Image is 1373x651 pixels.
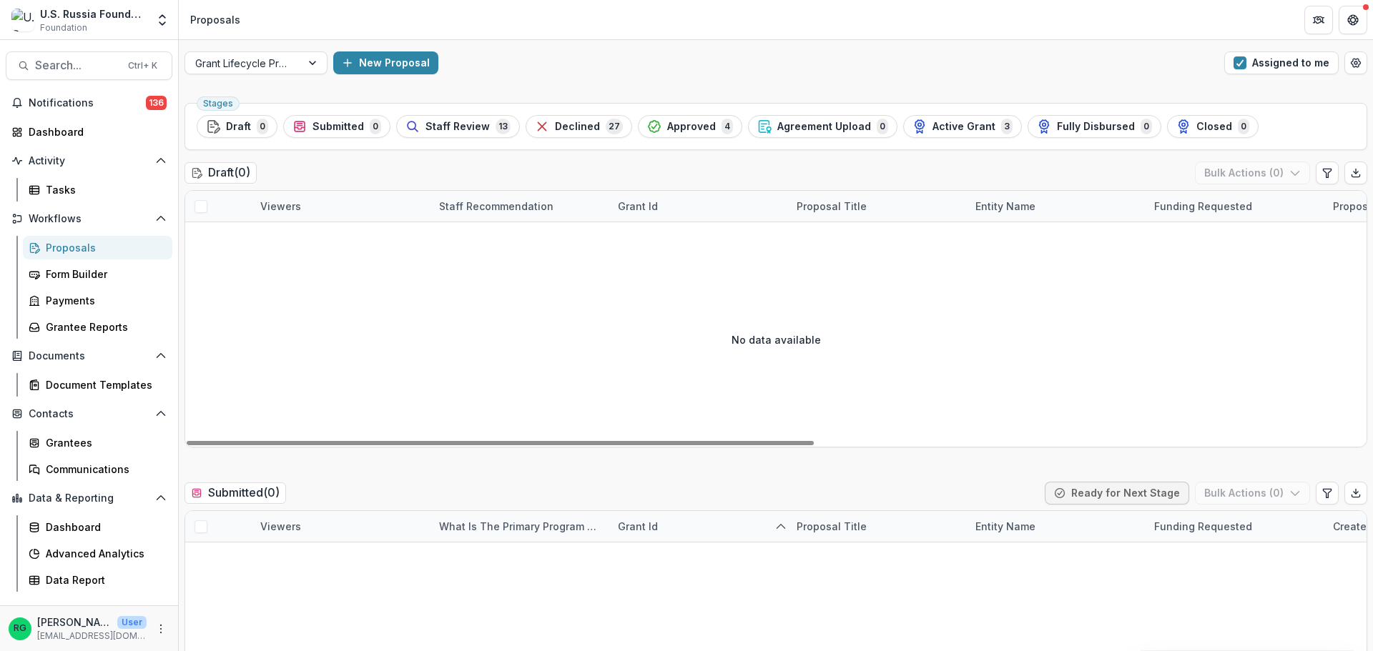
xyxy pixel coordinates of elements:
[1316,161,1339,184] button: Edit table settings
[35,59,119,72] span: Search...
[932,121,995,133] span: Active Grant
[425,121,490,133] span: Staff Review
[46,377,161,392] div: Document Templates
[967,511,1146,542] div: Entity Name
[1304,6,1333,34] button: Partners
[333,51,438,74] button: New Proposal
[777,121,871,133] span: Agreement Upload
[396,115,520,138] button: Staff Review13
[184,482,286,503] h2: Submitted ( 0 )
[788,199,875,214] div: Proposal Title
[117,616,147,629] p: User
[1146,199,1261,214] div: Funding Requested
[722,119,733,134] span: 4
[496,119,511,134] span: 13
[1141,119,1152,134] span: 0
[1057,121,1135,133] span: Fully Disbursed
[609,191,788,222] div: Grant Id
[1167,115,1259,138] button: Closed0
[430,191,609,222] div: Staff Recommendation
[903,115,1022,138] button: Active Grant3
[1316,482,1339,505] button: Edit table settings
[184,162,257,183] h2: Draft ( 0 )
[203,99,233,109] span: Stages
[1339,6,1367,34] button: Get Help
[40,21,87,34] span: Foundation
[313,121,364,133] span: Submitted
[788,191,967,222] div: Proposal Title
[370,119,381,134] span: 0
[1224,51,1339,74] button: Assigned to me
[430,519,609,534] div: What is the primary program area your project fits in to?
[1195,482,1310,505] button: Bulk Actions (0)
[1146,511,1324,542] div: Funding Requested
[29,492,149,505] span: Data & Reporting
[252,191,430,222] div: Viewers
[430,199,562,214] div: Staff Recommendation
[1238,119,1249,134] span: 0
[788,511,967,542] div: Proposal Title
[1001,119,1013,134] span: 3
[190,12,240,27] div: Proposals
[609,519,666,534] div: Grant Id
[257,119,268,134] span: 0
[29,97,146,109] span: Notifications
[23,431,172,454] a: Grantees
[732,332,821,347] p: No data available
[606,119,623,134] span: 27
[967,199,1044,214] div: Entity Name
[46,546,161,561] div: Advanced Analytics
[252,519,310,534] div: Viewers
[967,191,1146,222] div: Entity Name
[184,9,246,30] nav: breadcrumb
[748,115,897,138] button: Agreement Upload0
[29,155,149,167] span: Activity
[1146,191,1324,222] div: Funding Requested
[40,6,147,21] div: U.S. Russia Foundation
[1045,482,1189,505] button: Ready for Next Stage
[29,350,149,362] span: Documents
[526,115,632,138] button: Declined27
[6,51,172,80] button: Search...
[23,515,172,539] a: Dashboard
[1344,161,1367,184] button: Export table data
[638,115,742,138] button: Approved4
[877,119,888,134] span: 0
[23,178,172,202] a: Tasks
[37,630,147,642] p: [EMAIL_ADDRESS][DOMAIN_NAME]
[6,344,172,367] button: Open Documents
[152,6,172,34] button: Open entity switcher
[430,511,609,542] div: What is the primary program area your project fits in to?
[1028,115,1161,138] button: Fully Disbursed0
[46,182,161,197] div: Tasks
[46,267,161,282] div: Form Builder
[14,624,26,633] div: Ruslan Garipov
[775,521,787,532] svg: sorted ascending
[1196,121,1232,133] span: Closed
[29,124,161,139] div: Dashboard
[46,319,161,334] div: Grantee Reports
[23,542,172,565] a: Advanced Analytics
[29,213,149,225] span: Workflows
[609,511,788,542] div: Grant Id
[29,408,149,420] span: Contacts
[1344,51,1367,74] button: Open table manager
[46,572,161,587] div: Data Report
[23,457,172,481] a: Communications
[46,435,161,450] div: Grantees
[46,240,161,255] div: Proposals
[6,120,172,144] a: Dashboard
[252,511,430,542] div: Viewers
[23,315,172,339] a: Grantee Reports
[23,373,172,397] a: Document Templates
[23,568,172,592] a: Data Report
[6,149,172,172] button: Open Activity
[967,519,1044,534] div: Entity Name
